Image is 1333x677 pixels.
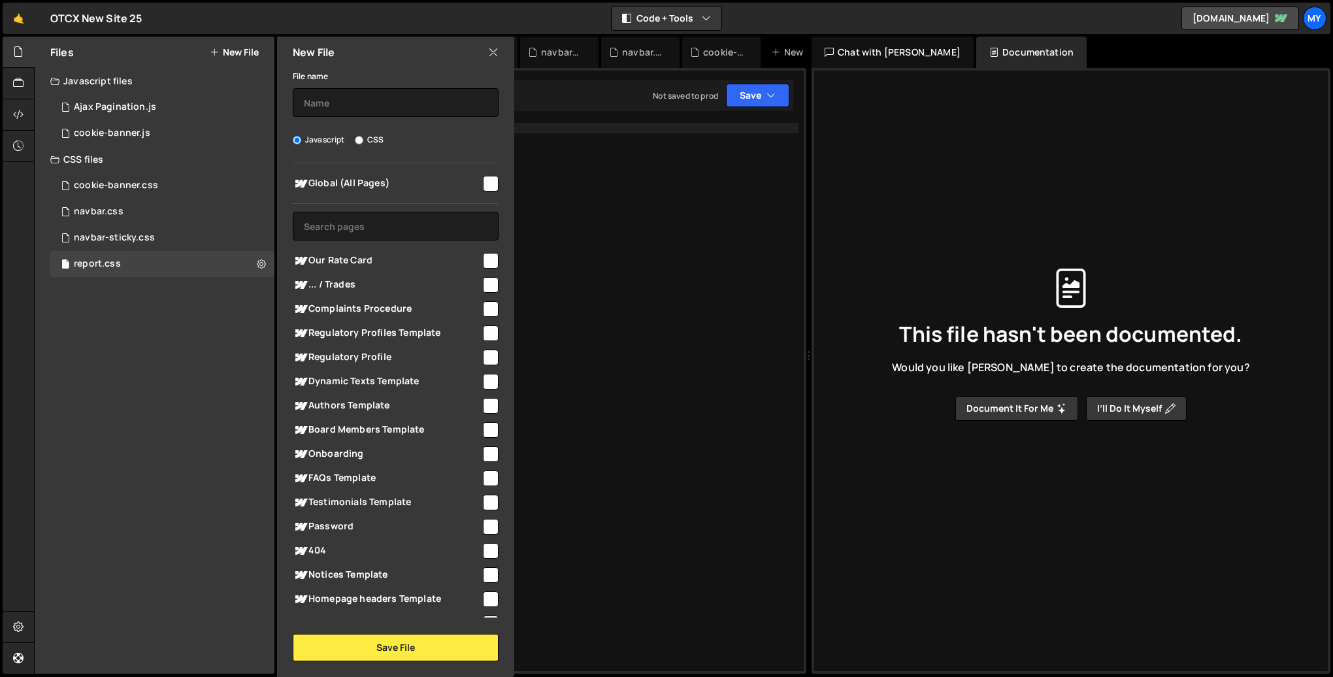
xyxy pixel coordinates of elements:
div: navbar-sticky.css [541,46,583,59]
input: Name [293,88,499,117]
div: 16688/47218.js [50,120,274,146]
a: My [1303,7,1326,30]
button: Save File [293,634,499,661]
button: Code + Tools [612,7,721,30]
input: CSS [355,136,363,144]
input: Javascript [293,136,301,144]
span: 404 [293,543,481,559]
div: Javascript files [35,68,274,94]
span: Homepage headers Template [293,591,481,607]
span: Global (All Pages) [293,176,481,191]
div: 16688/47021.js [50,94,274,120]
span: Complaints Procedure [293,301,481,317]
div: report.css [74,258,121,270]
a: 🤙 [3,3,35,34]
span: Authors Template [293,398,481,414]
div: CSS files [35,146,274,173]
div: 16688/47930.css [50,251,274,277]
span: Regulatory Profile [293,350,481,365]
span: Password [293,519,481,535]
button: Save [726,84,789,107]
h2: New File [293,45,335,59]
span: Onboarding [293,446,481,462]
span: This file hasn't been documented. [899,323,1242,344]
button: I’ll do it myself [1086,396,1187,421]
h2: Files [50,45,74,59]
div: New File [771,46,826,59]
span: ... / Trades [293,277,481,293]
span: FAQs Template [293,471,481,486]
div: 16688/46716.css [50,199,274,225]
label: CSS [355,133,384,146]
span: Regulatory Profiles Template [293,325,481,341]
div: Not saved to prod [653,90,718,101]
div: 16688/46718.css [50,225,274,251]
div: navbar-sticky.css [74,232,155,244]
div: cookie-banner.css [74,180,158,191]
a: [DOMAIN_NAME] [1181,7,1299,30]
span: Dynamic Texts Template [293,374,481,389]
span: Our Rate Card [293,253,481,269]
input: Search pages [293,212,499,240]
label: Javascript [293,133,345,146]
label: File name [293,70,328,83]
div: OTCX New Site 25 [50,10,142,26]
div: navbar.css [622,46,664,59]
div: Ajax Pagination.js [74,101,156,113]
div: Documentation [976,37,1087,68]
button: New File [210,47,259,58]
button: Document it for me [955,396,1078,421]
div: Chat with [PERSON_NAME] [812,37,974,68]
div: 16688/47217.css [50,173,274,199]
div: navbar.css [74,206,123,218]
div: cookie-banner.css [703,46,745,59]
span: Board Members Template [293,422,481,438]
span: Categories Template [293,616,481,631]
div: cookie-banner.js [74,127,150,139]
span: Testimonials Template [293,495,481,510]
span: Notices Template [293,567,481,583]
span: Would you like [PERSON_NAME] to create the documentation for you? [892,360,1249,374]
